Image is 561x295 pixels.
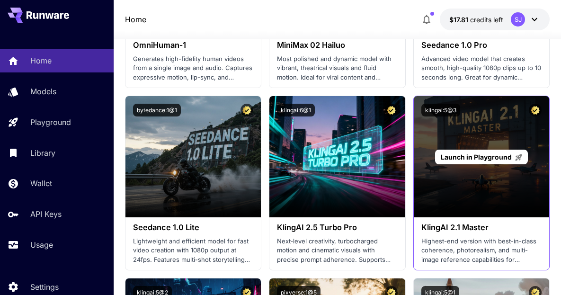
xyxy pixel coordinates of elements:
[30,116,71,128] p: Playground
[421,104,460,116] button: klingai:5@3
[277,223,398,232] h3: KlingAI 2.5 Turbo Pro
[30,239,53,250] p: Usage
[529,104,542,116] button: Certified Model – Vetted for best performance and includes a commercial license.
[133,41,254,50] h3: OmniHuman‑1
[133,223,254,232] h3: Seedance 1.0 Lite
[30,208,62,220] p: API Keys
[133,104,181,116] button: bytedance:1@1
[449,16,470,24] span: $17.81
[421,54,542,82] p: Advanced video model that creates smooth, high-quality 1080p clips up to 10 seconds long. Great f...
[277,237,398,265] p: Next‑level creativity, turbocharged motion and cinematic visuals with precise prompt adherence. S...
[511,12,525,27] div: SJ
[421,237,542,265] p: Highest-end version with best-in-class coherence, photorealism, and multi-image reference capabil...
[277,41,398,50] h3: MiniMax 02 Hailuo
[421,223,542,232] h3: KlingAI 2.1 Master
[125,14,146,25] a: Home
[30,55,52,66] p: Home
[277,54,398,82] p: Most polished and dynamic model with vibrant, theatrical visuals and fluid motion. Ideal for vira...
[470,16,503,24] span: credits left
[30,281,59,293] p: Settings
[269,96,405,217] img: alt
[240,104,253,116] button: Certified Model – Vetted for best performance and includes a commercial license.
[30,147,55,159] p: Library
[125,96,261,217] img: alt
[440,9,550,30] button: $17.80925SJ
[421,41,542,50] h3: Seedance 1.0 Pro
[30,86,56,97] p: Models
[133,54,254,82] p: Generates high-fidelity human videos from a single image and audio. Captures expressive motion, l...
[133,237,254,265] p: Lightweight and efficient model for fast video creation with 1080p output at 24fps. Features mult...
[30,178,52,189] p: Wallet
[435,150,527,164] a: Launch in Playground
[277,104,315,116] button: klingai:6@1
[441,153,512,161] span: Launch in Playground
[385,104,398,116] button: Certified Model – Vetted for best performance and includes a commercial license.
[125,14,146,25] nav: breadcrumb
[449,15,503,25] div: $17.80925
